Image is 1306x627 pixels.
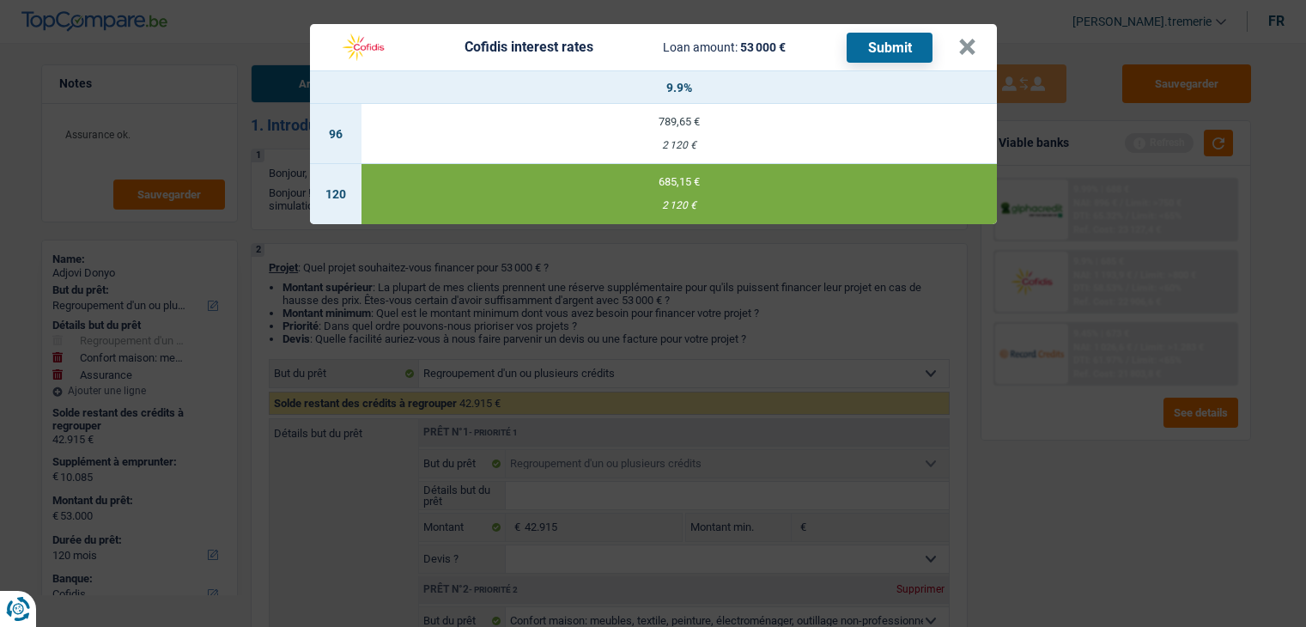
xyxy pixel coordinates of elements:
div: Cofidis interest rates [465,40,593,54]
div: 789,65 € [361,116,997,127]
th: 9.9% [361,71,997,104]
td: 96 [310,104,361,164]
div: 2 120 € [361,200,997,211]
button: Submit [847,33,932,63]
div: 685,15 € [361,176,997,187]
div: 2 120 € [361,140,997,151]
button: × [958,39,976,56]
span: Loan amount: [663,40,738,54]
span: 53 000 € [740,40,786,54]
img: Cofidis [331,31,396,64]
td: 120 [310,164,361,224]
